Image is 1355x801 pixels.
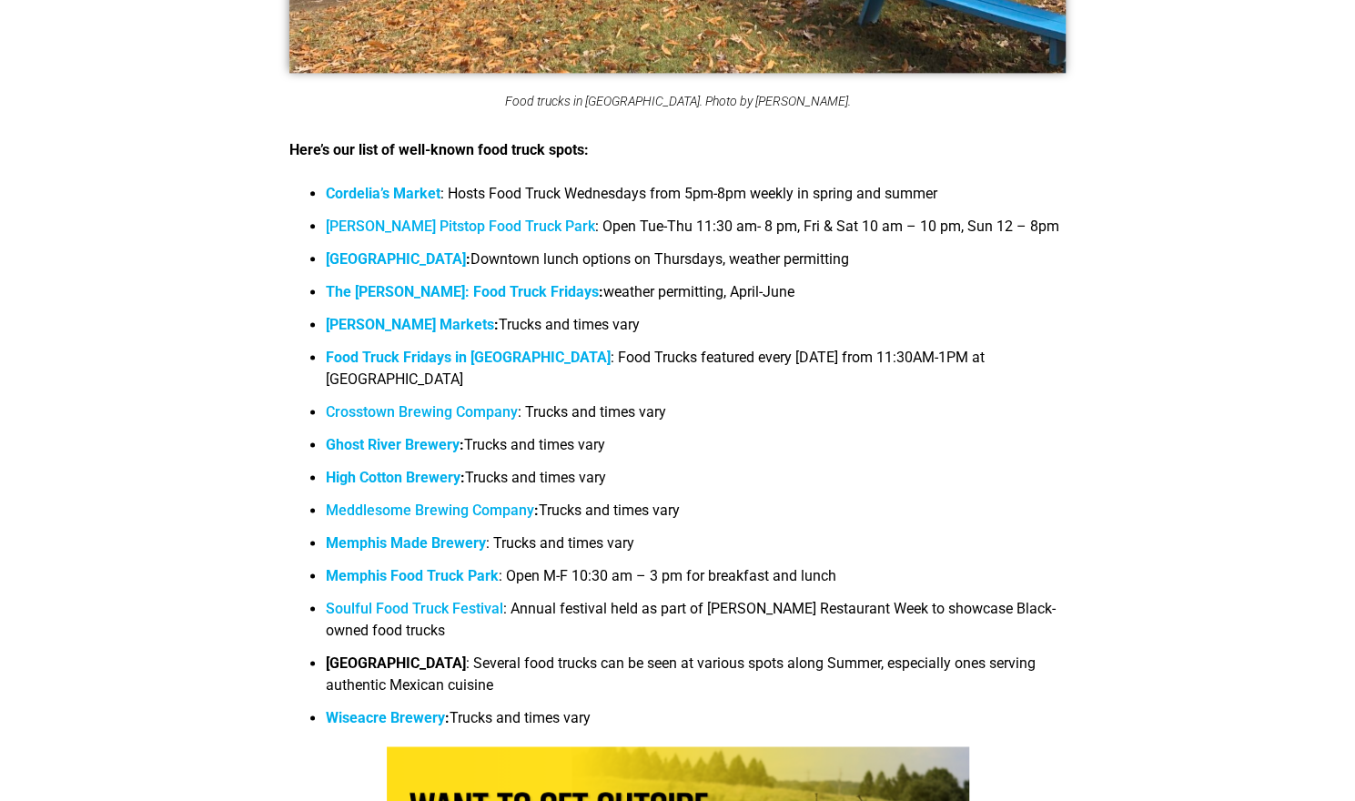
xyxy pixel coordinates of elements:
[326,248,1066,281] li: Downtown lunch options on Thursdays, weather permitting
[460,469,465,486] b: :
[326,434,1066,467] li: Trucks and times vary
[460,436,464,453] b: :
[326,316,494,333] a: [PERSON_NAME] Markets
[326,283,599,300] a: The [PERSON_NAME]: Food Truck Fridays
[326,709,445,726] a: Wiseacre Brewery
[326,502,534,519] a: Meddlesome Brewing Company
[445,709,450,726] b: :
[326,654,466,672] b: [GEOGRAPHIC_DATA]
[494,316,499,333] b: :
[326,281,1066,314] li: weather permitting, April-June
[326,250,466,268] a: [GEOGRAPHIC_DATA]
[326,183,1066,216] li: : Hosts Food Truck Wednesdays from 5pm-8pm weekly in spring and summer
[326,403,518,421] a: Crosstown Brewing Company
[599,283,603,300] b: :
[326,401,1066,434] li: : Trucks and times vary
[326,314,1066,347] li: Trucks and times vary
[289,141,589,158] strong: Here’s our list of well-known food truck spots:
[326,567,499,584] a: Memphis Food Truck Park
[326,500,1066,532] li: Trucks and times vary
[326,502,539,519] strong: :
[326,534,486,552] a: Memphis Made Brewery
[289,94,1066,108] figcaption: Food trucks in [GEOGRAPHIC_DATA]. Photo by [PERSON_NAME].
[326,469,460,486] a: High Cotton Brewery
[326,347,1066,401] li: : Food Trucks featured every [DATE] from 11:30AM-1PM at [GEOGRAPHIC_DATA]
[326,216,1066,248] li: : Open Tue-Thu 11:30 am- 8 pm, Fri & Sat 10 am – 10 pm, Sun 12 – 8pm
[326,185,440,202] a: Cordelia’s Market
[326,467,1066,500] li: Trucks and times vary
[326,565,1066,598] li: : Open M-F 10:30 am – 3 pm for breakfast and lunch
[466,250,470,268] b: :
[326,598,1066,653] li: : Annual festival held as part of [PERSON_NAME] Restaurant Week to showcase Black-owned food trucks
[326,653,1066,707] li: : Several food trucks can be seen at various spots along Summer, especially ones serving authenti...
[326,707,1066,740] li: Trucks and times vary
[326,436,460,453] a: Ghost River Brewery
[326,349,611,366] a: Food Truck Fridays in [GEOGRAPHIC_DATA]
[326,532,1066,565] li: : Trucks and times vary
[326,218,595,235] a: [PERSON_NAME] Pitstop Food Truck Park
[326,600,503,617] a: Soulful Food Truck Festival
